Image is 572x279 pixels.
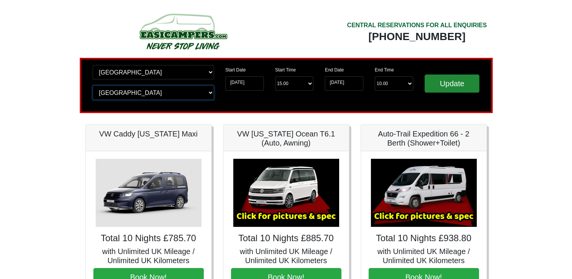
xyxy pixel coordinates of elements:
div: CENTRAL RESERVATIONS FOR ALL ENQUIRIES [347,21,487,30]
input: Start Date [225,76,264,91]
img: VW California Ocean T6.1 (Auto, Awning) [233,159,339,227]
h4: Total 10 Nights £785.70 [93,233,204,244]
img: campers-checkout-logo.png [111,11,255,52]
label: Start Date [225,67,246,73]
label: Start Time [275,67,296,73]
h4: Total 10 Nights £938.80 [369,233,479,244]
h5: with Unlimited UK Mileage / Unlimited UK Kilometers [231,247,341,265]
label: End Date [325,67,344,73]
input: Return Date [325,76,363,91]
div: [PHONE_NUMBER] [347,30,487,43]
h5: with Unlimited UK Mileage / Unlimited UK Kilometers [369,247,479,265]
img: Auto-Trail Expedition 66 - 2 Berth (Shower+Toilet) [371,159,477,227]
h5: Auto-Trail Expedition 66 - 2 Berth (Shower+Toilet) [369,129,479,147]
h5: with Unlimited UK Mileage / Unlimited UK Kilometers [93,247,204,265]
h5: VW Caddy [US_STATE] Maxi [93,129,204,138]
label: End Time [375,67,394,73]
h4: Total 10 Nights £885.70 [231,233,341,244]
h5: VW [US_STATE] Ocean T6.1 (Auto, Awning) [231,129,341,147]
img: VW Caddy California Maxi [96,159,202,227]
input: Update [425,74,480,93]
